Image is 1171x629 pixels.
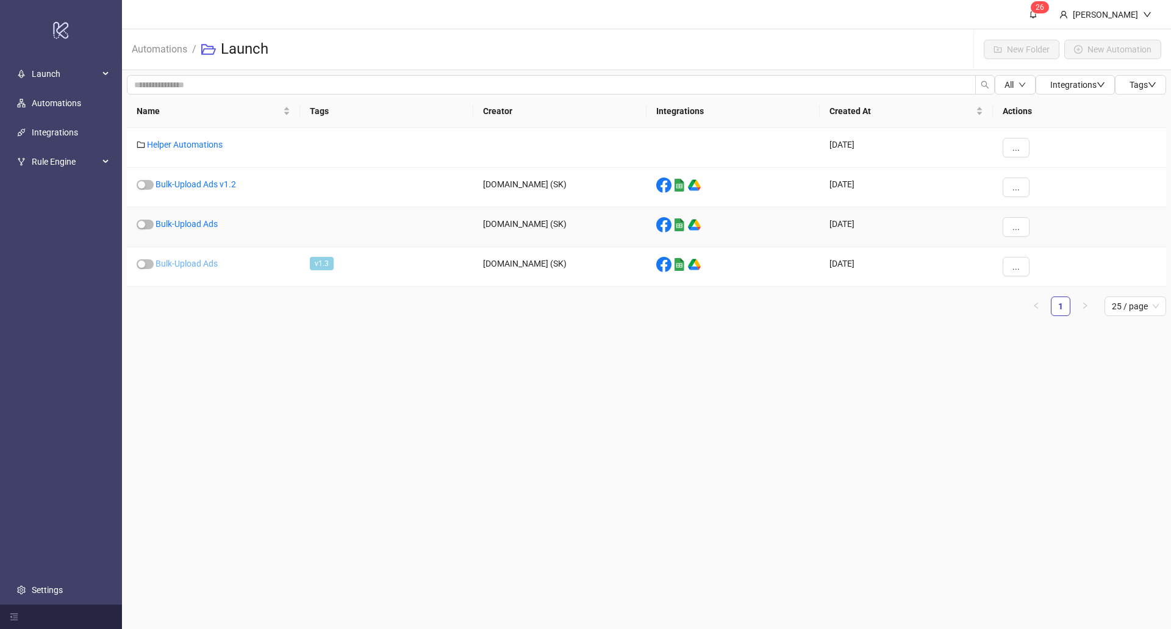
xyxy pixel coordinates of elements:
span: Tags [1130,80,1156,90]
span: rocket [17,70,26,78]
div: [DOMAIN_NAME] (SK) [473,247,646,287]
a: Automations [129,41,190,55]
div: [DATE] [820,247,993,287]
a: Integrations [32,128,78,137]
span: down [1019,81,1026,88]
span: ... [1012,222,1020,232]
a: Bulk-Upload Ads [156,219,218,229]
button: New Folder [984,40,1059,59]
button: ... [1003,217,1030,237]
span: 2 [1036,3,1040,12]
div: [DOMAIN_NAME] (SK) [473,207,646,247]
span: bell [1029,10,1037,18]
button: New Automation [1064,40,1161,59]
a: Bulk-Upload Ads v1.2 [156,179,236,189]
a: 1 [1051,297,1070,315]
span: 25 / page [1112,297,1159,315]
span: 6 [1040,3,1044,12]
span: Created At [829,104,973,118]
button: ... [1003,178,1030,197]
span: down [1148,81,1156,89]
button: Integrationsdown [1036,75,1115,95]
span: Integrations [1050,80,1105,90]
span: menu-fold [10,613,18,621]
span: Name [137,104,281,118]
th: Actions [993,95,1166,128]
span: folder-open [201,42,216,57]
div: [PERSON_NAME] [1068,8,1143,21]
span: user [1059,10,1068,19]
div: [DATE] [820,207,993,247]
div: [DATE] [820,168,993,207]
span: ... [1012,143,1020,153]
button: ... [1003,138,1030,157]
h3: Launch [221,40,268,59]
span: right [1081,302,1089,309]
span: Launch [32,62,99,86]
sup: 26 [1031,1,1049,13]
li: 1 [1051,297,1070,316]
span: search [981,81,989,89]
div: [DOMAIN_NAME] (SK) [473,168,646,207]
div: [DATE] [820,128,993,168]
span: All [1004,80,1014,90]
span: left [1033,302,1040,309]
span: ... [1012,182,1020,192]
span: folder [137,140,145,149]
button: ... [1003,257,1030,276]
button: Alldown [995,75,1036,95]
th: Name [127,95,300,128]
button: left [1026,297,1046,316]
button: Tagsdown [1115,75,1166,95]
li: Next Page [1075,297,1095,316]
th: Creator [473,95,646,128]
li: / [192,30,196,69]
span: Rule Engine [32,149,99,174]
span: down [1143,10,1151,19]
a: Helper Automations [147,140,223,149]
button: right [1075,297,1095,316]
span: down [1097,81,1105,89]
th: Tags [300,95,473,128]
div: Page Size [1105,297,1166,316]
th: Integrations [646,95,820,128]
a: Settings [32,585,63,595]
span: v1.3 [310,257,334,270]
li: Previous Page [1026,297,1046,316]
a: Automations [32,98,81,108]
span: ... [1012,262,1020,271]
span: fork [17,157,26,166]
a: Bulk-Upload Ads [156,259,218,268]
th: Created At [820,95,993,128]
